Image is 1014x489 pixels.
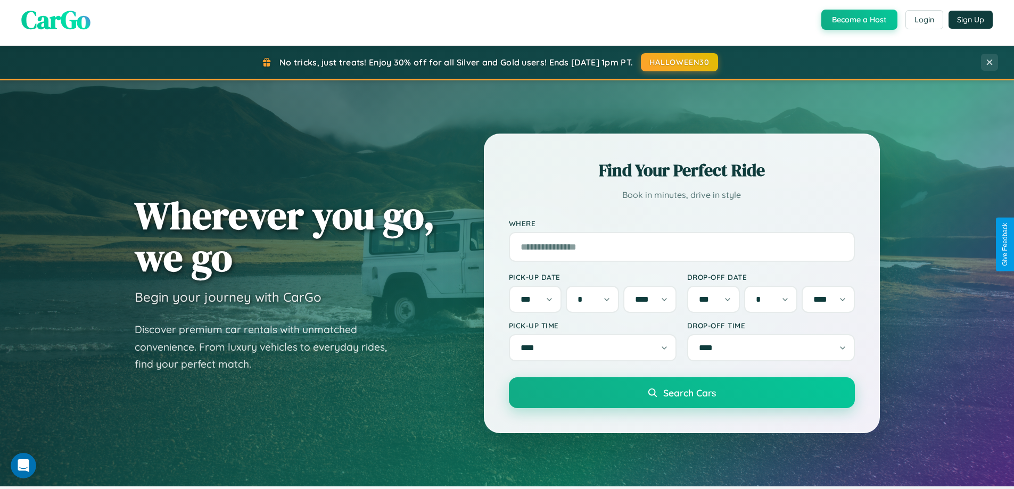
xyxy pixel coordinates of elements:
button: Search Cars [509,377,855,408]
span: No tricks, just treats! Enjoy 30% off for all Silver and Gold users! Ends [DATE] 1pm PT. [279,57,633,68]
label: Pick-up Date [509,272,677,281]
button: Become a Host [821,10,897,30]
h3: Begin your journey with CarGo [135,289,321,305]
h2: Find Your Perfect Ride [509,159,855,182]
p: Book in minutes, drive in style [509,187,855,203]
iframe: Intercom live chat [11,453,36,478]
div: Give Feedback [1001,223,1009,266]
span: Search Cars [663,387,716,399]
label: Pick-up Time [509,321,677,330]
button: HALLOWEEN30 [641,53,718,71]
label: Where [509,219,855,228]
button: Sign Up [949,11,993,29]
label: Drop-off Date [687,272,855,281]
p: Discover premium car rentals with unmatched convenience. From luxury vehicles to everyday rides, ... [135,321,401,373]
span: CarGo [21,2,90,37]
label: Drop-off Time [687,321,855,330]
h1: Wherever you go, we go [135,194,435,278]
button: Login [905,10,943,29]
